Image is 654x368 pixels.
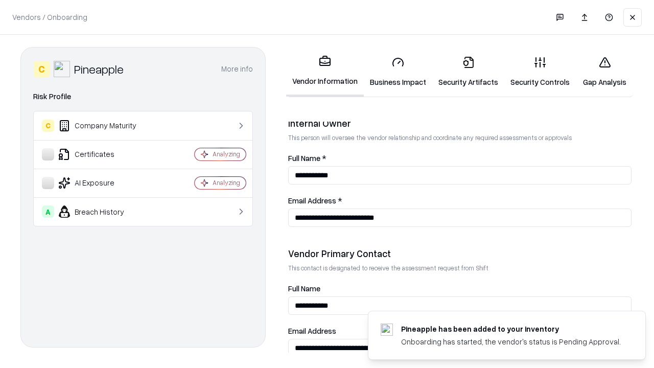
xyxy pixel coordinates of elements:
label: Email Address [288,327,632,335]
div: Company Maturity [42,120,164,132]
div: Onboarding has started, the vendor's status is Pending Approval. [401,336,621,347]
p: Vendors / Onboarding [12,12,87,22]
div: Certificates [42,148,164,160]
label: Email Address * [288,197,632,204]
div: Pineapple has been added to your inventory [401,324,621,334]
p: This contact is designated to receive the assessment request from Shift [288,264,632,272]
p: This person will oversee the vendor relationship and coordinate any required assessments or appro... [288,133,632,142]
button: More info [221,60,253,78]
a: Gap Analysis [576,48,634,96]
div: AI Exposure [42,177,164,189]
a: Security Artifacts [432,48,504,96]
div: Vendor Primary Contact [288,247,632,260]
div: Breach History [42,205,164,218]
img: Pineapple [54,61,70,77]
label: Full Name * [288,154,632,162]
div: C [33,61,50,77]
a: Vendor Information [286,47,364,97]
div: A [42,205,54,218]
label: Full Name [288,285,632,292]
div: Internal Owner [288,117,632,129]
a: Business Impact [364,48,432,96]
div: Analyzing [213,150,240,158]
a: Security Controls [504,48,576,96]
div: Pineapple [74,61,124,77]
div: Risk Profile [33,90,253,103]
img: pineappleenergy.com [381,324,393,336]
div: C [42,120,54,132]
div: Analyzing [213,178,240,187]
